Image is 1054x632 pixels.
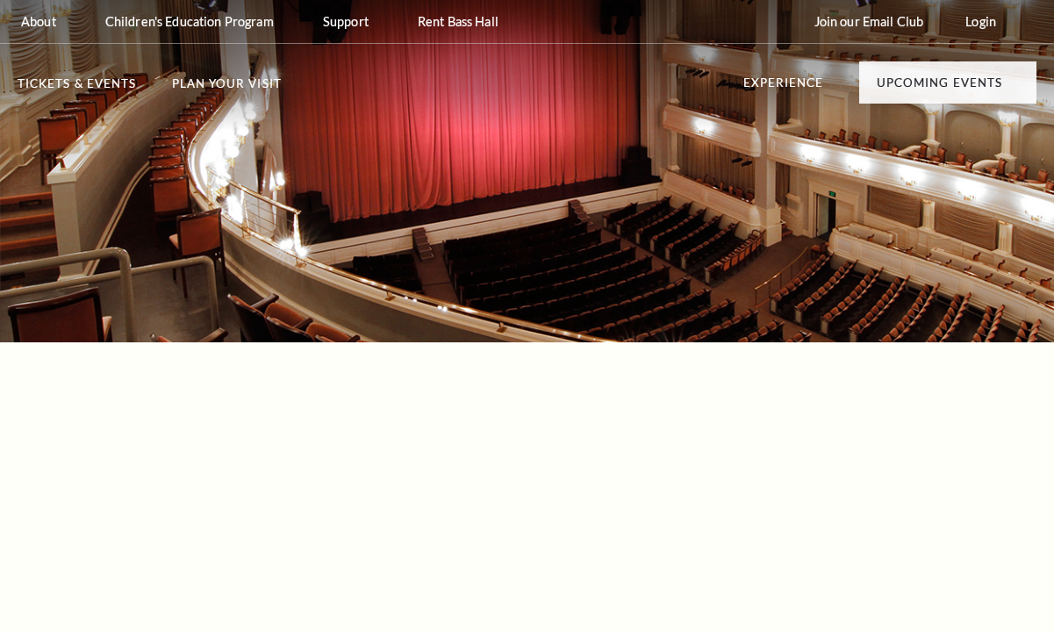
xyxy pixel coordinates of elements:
[105,14,274,29] p: Children's Education Program
[21,14,56,29] p: About
[172,78,282,99] p: Plan Your Visit
[18,78,136,99] p: Tickets & Events
[323,14,369,29] p: Support
[418,14,498,29] p: Rent Bass Hall
[877,77,1002,98] p: Upcoming Events
[743,77,824,98] p: Experience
